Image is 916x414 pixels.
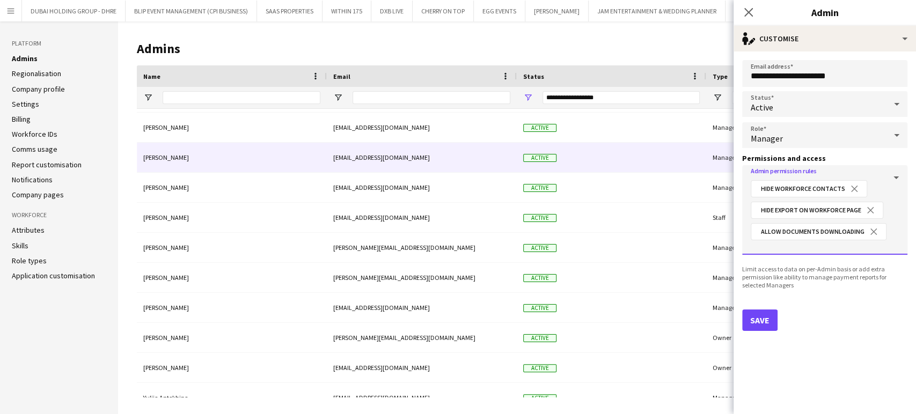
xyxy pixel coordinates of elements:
div: [EMAIL_ADDRESS][DOMAIN_NAME] [327,353,517,382]
button: SAAS PROPERTIES [257,1,323,21]
span: Type [713,72,728,80]
div: [EMAIL_ADDRESS][DOMAIN_NAME] [327,293,517,322]
div: [PERSON_NAME] [137,143,327,172]
div: [PERSON_NAME] [137,173,327,202]
div: Limit access to data on per-Admin basis or add extra permission like ability to manage payment re... [742,265,907,289]
div: Staff [706,203,896,232]
span: Email [333,72,350,80]
div: [PERSON_NAME] [137,263,327,292]
button: CHERRY ON TOP [413,1,474,21]
div: [PERSON_NAME] [137,203,327,232]
a: Comms usage [12,144,57,154]
div: Manager [706,173,896,202]
div: [EMAIL_ADDRESS][DOMAIN_NAME] [327,113,517,142]
div: Yuliia Antokhina [137,383,327,412]
h3: Workforce [12,210,106,220]
a: Attributes [12,225,45,235]
input: Email Filter Input [353,91,510,104]
button: Open Filter Menu [143,93,153,102]
div: Owner [706,353,896,382]
div: [PERSON_NAME][EMAIL_ADDRESS][DOMAIN_NAME] [327,233,517,262]
button: [PERSON_NAME] [525,1,589,21]
a: Report customisation [12,160,82,169]
div: Manager [706,113,896,142]
span: Active [523,364,556,372]
div: Owner [706,323,896,352]
div: [PERSON_NAME] [137,233,327,262]
span: Hide export on Workforce page [761,207,861,213]
div: [PERSON_NAME][EMAIL_ADDRESS][DOMAIN_NAME] [327,263,517,292]
div: Manager [706,293,896,322]
div: [PERSON_NAME] [137,353,327,382]
button: DXB LIVE [371,1,413,21]
a: Role types [12,256,47,265]
input: Type Filter Input [732,91,890,104]
h3: Admin [734,5,916,19]
button: EVOLUTION [726,1,776,21]
a: Company profile [12,84,65,94]
h3: Platform [12,39,106,48]
div: [PERSON_NAME] [137,323,327,352]
a: Notifications [12,175,53,184]
button: Open Filter Menu [523,93,533,102]
span: Active [523,394,556,402]
mat-label: Admin permission rules [751,167,816,175]
button: JAM ENTERTAINMENT & WEDDING PLANNER [589,1,726,21]
a: Company pages [12,190,64,199]
button: Save [742,309,778,331]
span: Active [523,214,556,222]
span: Status [523,72,544,80]
span: Active [523,304,556,312]
span: Active [523,334,556,342]
div: [PERSON_NAME] [137,293,327,322]
a: Admins [12,54,38,63]
div: Customise [734,26,916,51]
div: [EMAIL_ADDRESS][DOMAIN_NAME] [327,203,517,232]
span: Active [523,244,556,252]
button: DUBAI HOLDING GROUP - DHRE [22,1,126,21]
div: [PERSON_NAME][EMAIL_ADDRESS][DOMAIN_NAME] [327,323,517,352]
div: Manager [706,263,896,292]
span: Hide Workforce Contacts [761,186,845,192]
div: Manager [706,383,896,412]
span: Active [523,124,556,132]
a: Workforce IDs [12,129,57,139]
div: [PERSON_NAME] [137,113,327,142]
span: Name [143,72,160,80]
div: [EMAIL_ADDRESS][DOMAIN_NAME] [327,143,517,172]
span: Active [523,154,556,162]
div: [EMAIL_ADDRESS][DOMAIN_NAME] [327,173,517,202]
div: Manager [706,233,896,262]
span: Manager [751,133,783,144]
span: Active [751,102,773,113]
input: Name Filter Input [163,91,320,104]
h3: Permissions and access [742,153,907,163]
span: Active [523,274,556,282]
h1: Admins [137,41,817,57]
a: Billing [12,114,31,124]
div: [EMAIL_ADDRESS][DOMAIN_NAME] [327,383,517,412]
button: WITHIN 175 [323,1,371,21]
span: Allow Documents Downloading [761,228,864,235]
button: BLIP EVENT MANAGEMENT (CPI BUSINESS) [126,1,257,21]
button: Open Filter Menu [333,93,343,102]
span: Active [523,184,556,192]
button: Open Filter Menu [713,93,722,102]
a: Application customisation [12,271,95,280]
div: Manager [706,143,896,172]
a: Skills [12,241,28,250]
a: Settings [12,99,39,109]
mat-chip-grid: Select additional permissions or deny access [751,178,899,250]
a: Regionalisation [12,69,61,78]
button: EGG EVENTS [474,1,525,21]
